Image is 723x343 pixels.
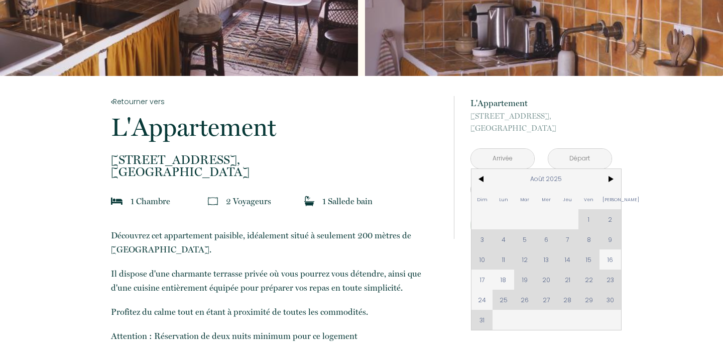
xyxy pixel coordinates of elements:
span: Ven [578,189,600,209]
span: [STREET_ADDRESS], [470,110,612,122]
p: Profitez du calme tout en étant à proximité de toutes les commodités. [111,305,440,319]
p: 1 Salle de bain [322,194,373,208]
span: Lun [493,189,514,209]
span: 17 [471,270,493,290]
p: L'Appartement [111,115,440,140]
span: [PERSON_NAME] [599,189,621,209]
input: Départ [548,149,612,168]
span: [STREET_ADDRESS], [111,154,440,166]
button: Réserver [470,212,612,239]
p: [GEOGRAPHIC_DATA] [111,154,440,178]
span: Mer [535,189,557,209]
p: L'Appartement [470,96,612,110]
p: Découvrez cet appartement paisible, idéalement situé à seulement 200 mètres de [GEOGRAPHIC_DATA]. [111,228,440,256]
img: guests [208,196,218,206]
span: 16 [599,249,621,270]
p: Attention : Réservation de deux nuits minimum pour ce logement​ [111,329,440,343]
p: 2 Voyageur [226,194,271,208]
input: Arrivée [471,149,534,168]
p: Il dispose d'une charmante terrasse privée où vous pourrez vous détendre, ainsi que d'une cuisine... [111,267,440,295]
span: s [268,196,271,206]
span: Mar [514,189,536,209]
span: 24 [471,290,493,310]
span: 18 [493,270,514,290]
span: > [599,169,621,189]
p: [GEOGRAPHIC_DATA] [470,110,612,134]
span: < [471,169,493,189]
span: Jeu [557,189,578,209]
a: Retourner vers [111,96,440,107]
span: Août 2025 [493,169,599,189]
p: 1 Chambre [131,194,170,208]
span: Dim [471,189,493,209]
